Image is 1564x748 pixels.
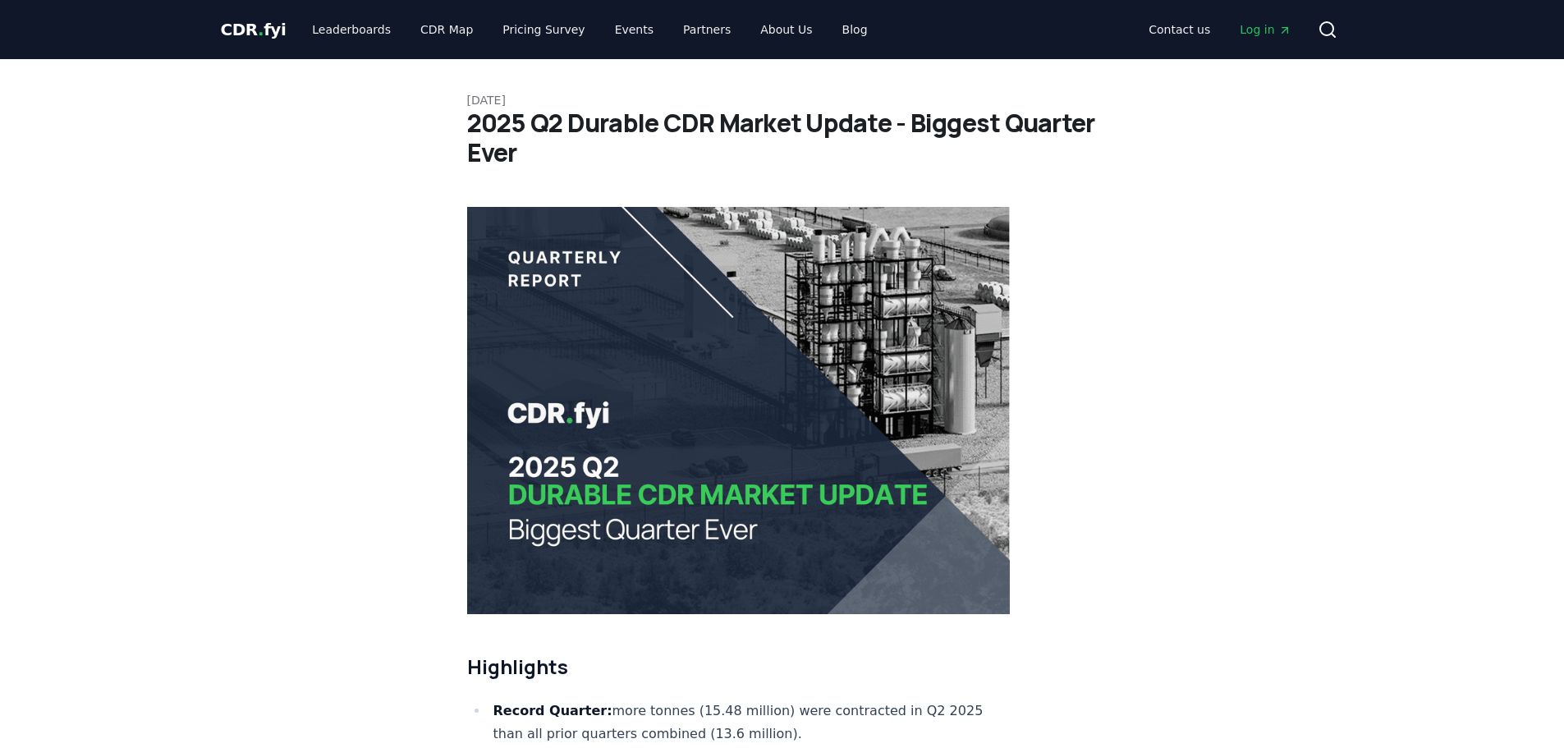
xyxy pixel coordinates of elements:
[1135,15,1223,44] a: Contact us
[467,92,1098,108] p: [DATE]
[299,15,880,44] nav: Main
[493,703,612,718] strong: Record Quarter:
[407,15,486,44] a: CDR Map
[467,108,1098,167] h1: 2025 Q2 Durable CDR Market Update - Biggest Quarter Ever
[489,15,598,44] a: Pricing Survey
[467,207,1011,614] img: blog post image
[221,18,287,41] a: CDR.fyi
[1227,15,1304,44] a: Log in
[299,15,404,44] a: Leaderboards
[467,654,1011,680] h2: Highlights
[1135,15,1304,44] nav: Main
[829,15,881,44] a: Blog
[221,20,287,39] span: CDR fyi
[747,15,825,44] a: About Us
[602,15,667,44] a: Events
[670,15,744,44] a: Partners
[258,20,264,39] span: .
[488,700,1011,746] li: more tonnes (15.48 million) were contracted in Q2 2025 than all prior quarters combined (13.6 mil...
[1240,21,1291,38] span: Log in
